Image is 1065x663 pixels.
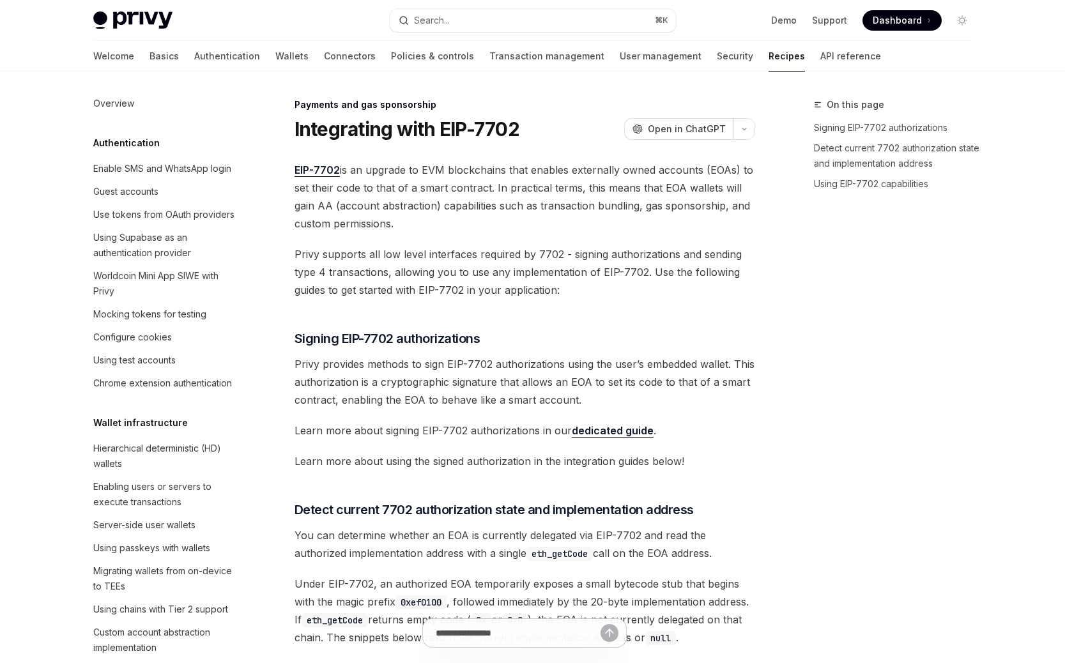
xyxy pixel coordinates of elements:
[648,123,726,135] span: Open in ChatGPT
[620,41,701,72] a: User management
[83,437,247,475] a: Hierarchical deterministic (HD) wallets
[149,41,179,72] a: Basics
[83,92,247,115] a: Overview
[93,307,206,322] div: Mocking tokens for testing
[295,98,755,111] div: Payments and gas sponsorship
[526,547,593,561] code: eth_getCode
[83,349,247,372] a: Using test accounts
[93,563,239,594] div: Migrating wallets from on-device to TEEs
[83,514,247,537] a: Server-side user wallets
[83,303,247,326] a: Mocking tokens for testing
[572,424,654,438] a: dedicated guide
[391,41,474,72] a: Policies & controls
[83,560,247,598] a: Migrating wallets from on-device to TEEs
[93,602,228,617] div: Using chains with Tier 2 support
[93,540,210,556] div: Using passkeys with wallets
[83,372,247,395] a: Chrome extension authentication
[83,598,247,621] a: Using chains with Tier 2 support
[275,41,309,72] a: Wallets
[93,415,188,431] h5: Wallet infrastructure
[295,452,755,470] span: Learn more about using the signed authorization in the integration guides below!
[93,517,195,533] div: Server-side user wallets
[93,96,134,111] div: Overview
[655,15,668,26] span: ⌘ K
[471,613,491,627] code: 0x
[814,118,983,138] a: Signing EIP-7702 authorizations
[83,264,247,303] a: Worldcoin Mini App SIWE with Privy
[83,157,247,180] a: Enable SMS and WhatsApp login
[295,575,755,646] span: Under EIP-7702, an authorized EOA temporarily exposes a small bytecode stub that begins with the ...
[295,422,755,439] span: Learn more about signing EIP-7702 authorizations in our .
[93,441,239,471] div: Hierarchical deterministic (HD) wallets
[601,624,618,642] button: Send message
[194,41,260,72] a: Authentication
[395,595,447,609] code: 0xef0100
[295,161,755,232] span: is an upgrade to EVM blockchains that enables externally owned accounts (EOAs) to set their code ...
[820,41,881,72] a: API reference
[827,97,884,112] span: On this page
[324,41,376,72] a: Connectors
[295,355,755,409] span: Privy provides methods to sign EIP-7702 authorizations using the user’s embedded wallet. This aut...
[414,13,450,28] div: Search...
[295,245,755,299] span: Privy supports all low level interfaces required by 7702 - signing authorizations and sending typ...
[93,184,158,199] div: Guest accounts
[83,180,247,203] a: Guest accounts
[93,376,232,391] div: Chrome extension authentication
[93,479,239,510] div: Enabling users or servers to execute transactions
[83,537,247,560] a: Using passkeys with wallets
[93,625,239,655] div: Custom account abstraction implementation
[93,353,176,368] div: Using test accounts
[93,207,234,222] div: Use tokens from OAuth providers
[93,161,231,176] div: Enable SMS and WhatsApp login
[83,226,247,264] a: Using Supabase as an authentication provider
[295,526,755,562] span: You can determine whether an EOA is currently delegated via EIP-7702 and read the authorized impl...
[83,475,247,514] a: Enabling users or servers to execute transactions
[295,330,480,347] span: Signing EIP-7702 authorizations
[295,118,519,141] h1: Integrating with EIP-7702
[812,14,847,27] a: Support
[769,41,805,72] a: Recipes
[83,621,247,659] a: Custom account abstraction implementation
[489,41,604,72] a: Transaction management
[302,613,368,627] code: eth_getCode
[295,164,340,177] a: EIP-7702
[814,174,983,194] a: Using EIP-7702 capabilities
[717,41,753,72] a: Security
[624,118,733,140] button: Open in ChatGPT
[862,10,942,31] a: Dashboard
[93,268,239,299] div: Worldcoin Mini App SIWE with Privy
[93,330,172,345] div: Configure cookies
[295,501,694,519] span: Detect current 7702 authorization state and implementation address
[390,9,676,32] button: Search...⌘K
[93,11,172,29] img: light logo
[93,41,134,72] a: Welcome
[873,14,922,27] span: Dashboard
[952,10,972,31] button: Toggle dark mode
[771,14,797,27] a: Demo
[502,613,528,627] code: 0x0
[93,135,160,151] h5: Authentication
[83,203,247,226] a: Use tokens from OAuth providers
[83,326,247,349] a: Configure cookies
[814,138,983,174] a: Detect current 7702 authorization state and implementation address
[93,230,239,261] div: Using Supabase as an authentication provider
